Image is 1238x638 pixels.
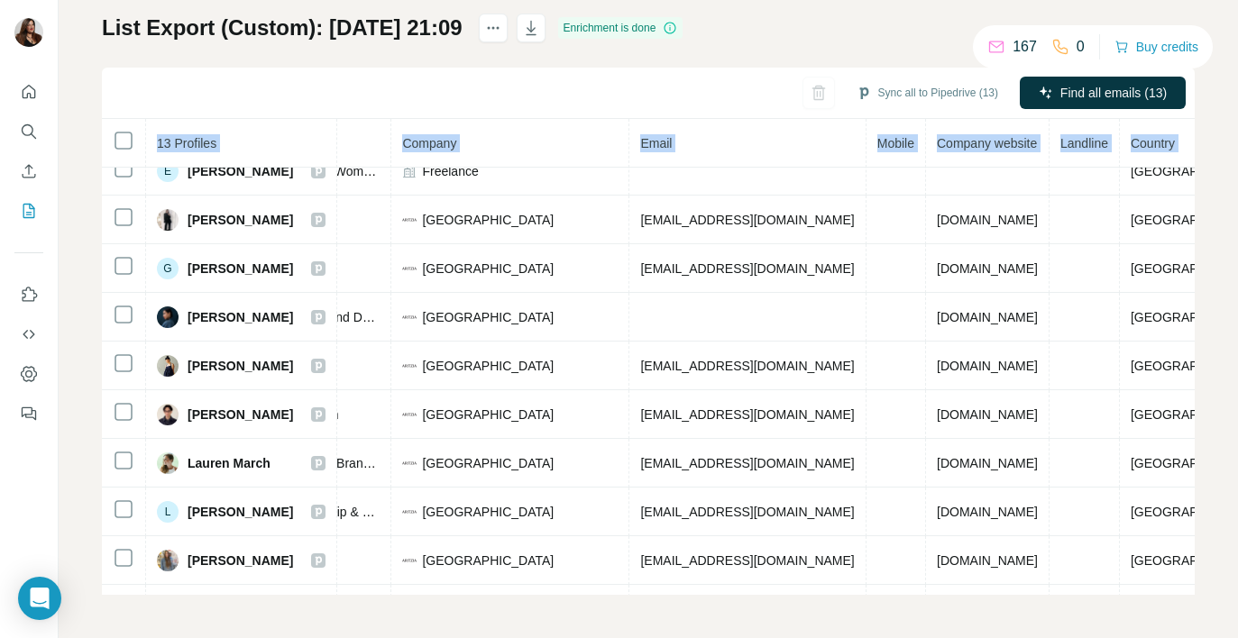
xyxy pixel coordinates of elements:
[558,17,683,39] div: Enrichment is done
[14,155,43,187] button: Enrich CSV
[157,136,216,150] span: 13 Profiles
[1114,34,1198,59] button: Buy credits
[14,195,43,227] button: My lists
[188,551,293,570] span: [PERSON_NAME]
[14,278,43,311] button: Use Surfe on LinkedIn
[640,553,854,568] span: [EMAIL_ADDRESS][DOMAIN_NAME]
[188,454,271,472] span: Lauren March
[937,359,1038,373] span: [DOMAIN_NAME]
[1013,36,1037,58] p: 167
[188,211,293,229] span: [PERSON_NAME]
[422,503,554,521] span: [GEOGRAPHIC_DATA]
[402,310,417,324] img: company-logo
[422,211,554,229] span: [GEOGRAPHIC_DATA]
[640,505,854,519] span: [EMAIL_ADDRESS][DOMAIN_NAME]
[422,406,554,424] span: [GEOGRAPHIC_DATA]
[157,452,179,474] img: Avatar
[402,136,456,150] span: Company
[422,551,554,570] span: [GEOGRAPHIC_DATA]
[937,310,1038,324] span: [DOMAIN_NAME]
[402,505,417,519] img: company-logo
[18,577,61,620] div: Open Intercom Messenger
[188,308,293,326] span: [PERSON_NAME]
[14,18,43,47] img: Avatar
[402,213,417,227] img: company-logo
[640,213,854,227] span: [EMAIL_ADDRESS][DOMAIN_NAME]
[479,14,508,42] button: actions
[877,136,914,150] span: Mobile
[14,358,43,390] button: Dashboard
[844,79,1011,106] button: Sync all to Pipedrive (13)
[1077,36,1085,58] p: 0
[157,355,179,377] img: Avatar
[1060,136,1108,150] span: Landline
[640,136,672,150] span: Email
[14,397,43,430] button: Feedback
[937,505,1038,519] span: [DOMAIN_NAME]
[937,213,1038,227] span: [DOMAIN_NAME]
[188,162,293,180] span: [PERSON_NAME]
[640,456,854,470] span: [EMAIL_ADDRESS][DOMAIN_NAME]
[188,406,293,424] span: [PERSON_NAME]
[402,553,417,568] img: company-logo
[937,407,1038,422] span: [DOMAIN_NAME]
[188,260,293,278] span: [PERSON_NAME]
[1131,136,1175,150] span: Country
[640,407,854,422] span: [EMAIL_ADDRESS][DOMAIN_NAME]
[402,407,417,422] img: company-logo
[14,115,43,148] button: Search
[422,162,478,180] span: Freelance
[402,359,417,373] img: company-logo
[402,456,417,470] img: company-logo
[640,261,854,276] span: [EMAIL_ADDRESS][DOMAIN_NAME]
[157,404,179,425] img: Avatar
[157,209,179,231] img: Avatar
[937,261,1038,276] span: [DOMAIN_NAME]
[157,258,179,279] div: G
[937,553,1038,568] span: [DOMAIN_NAME]
[402,261,417,276] img: company-logo
[422,454,554,472] span: [GEOGRAPHIC_DATA]
[422,308,554,326] span: [GEOGRAPHIC_DATA]
[937,456,1038,470] span: [DOMAIN_NAME]
[937,136,1037,150] span: Company website
[157,160,179,182] div: E
[188,503,293,521] span: [PERSON_NAME]
[1060,84,1167,102] span: Find all emails (13)
[14,318,43,351] button: Use Surfe API
[188,357,293,375] span: [PERSON_NAME]
[422,357,554,375] span: [GEOGRAPHIC_DATA]
[422,260,554,278] span: [GEOGRAPHIC_DATA]
[102,14,463,42] h1: List Export (Custom): [DATE] 21:09
[157,306,179,328] img: Avatar
[157,501,179,523] div: L
[14,76,43,108] button: Quick start
[157,550,179,571] img: Avatar
[640,359,854,373] span: [EMAIL_ADDRESS][DOMAIN_NAME]
[1020,77,1186,109] button: Find all emails (13)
